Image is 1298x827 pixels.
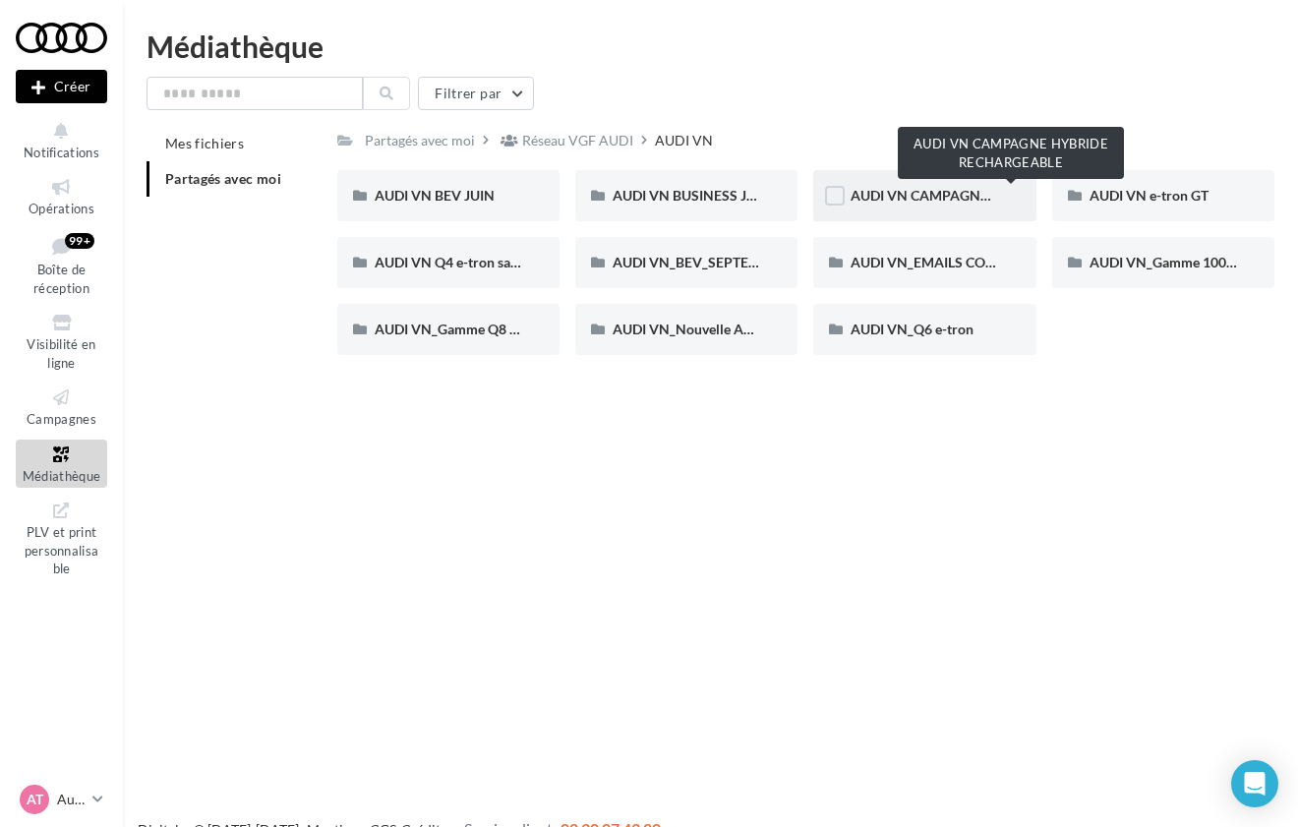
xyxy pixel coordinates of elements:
[165,170,281,187] span: Partagés avec moi
[375,187,495,204] span: AUDI VN BEV JUIN
[418,77,534,110] button: Filtrer par
[27,411,96,427] span: Campagnes
[33,262,89,296] span: Boîte de réception
[613,321,793,337] span: AUDI VN_Nouvelle A6 e-tron
[165,135,244,151] span: Mes fichiers
[16,308,107,375] a: Visibilité en ligne
[16,172,107,220] a: Opérations
[1090,187,1209,204] span: AUDI VN e-tron GT
[16,781,107,818] a: AT Audi TOULOUSE ZAC
[365,131,475,150] div: Partagés avec moi
[851,254,1057,270] span: AUDI VN_EMAILS COMMANDES
[27,336,95,371] span: Visibilité en ligne
[16,440,107,488] a: Médiathèque
[851,321,973,337] span: AUDI VN_Q6 e-tron
[613,187,823,204] span: AUDI VN BUSINESS JUIN VN JPO
[57,790,85,809] p: Audi TOULOUSE ZAC
[16,70,107,103] div: Nouvelle campagne
[23,468,101,484] span: Médiathèque
[16,116,107,164] button: Notifications
[65,233,94,249] div: 99+
[29,201,94,216] span: Opérations
[16,496,107,581] a: PLV et print personnalisable
[27,790,43,809] span: AT
[851,187,1159,204] span: AUDI VN CAMPAGNE HYBRIDE RECHARGEABLE
[613,254,787,270] span: AUDI VN_BEV_SEPTEMBRE
[898,127,1124,179] div: AUDI VN CAMPAGNE HYBRIDE RECHARGEABLE
[655,131,713,150] div: AUDI VN
[16,383,107,431] a: Campagnes
[16,229,107,301] a: Boîte de réception99+
[25,520,99,576] span: PLV et print personnalisable
[24,145,99,160] span: Notifications
[147,31,1274,61] div: Médiathèque
[375,254,558,270] span: AUDI VN Q4 e-tron sans offre
[16,70,107,103] button: Créer
[375,321,548,337] span: AUDI VN_Gamme Q8 e-tron
[522,131,633,150] div: Réseau VGF AUDI
[1231,760,1278,807] div: Open Intercom Messenger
